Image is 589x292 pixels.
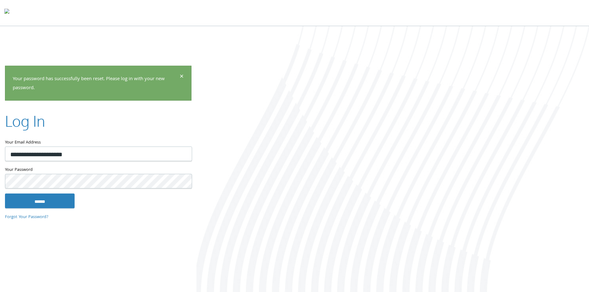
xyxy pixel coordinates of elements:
[13,75,179,93] p: Your password has successfully been reset. Please log in with your new password.
[5,110,45,131] h2: Log In
[5,166,191,174] label: Your Password
[5,214,48,221] a: Forgot Your Password?
[180,71,184,83] span: ×
[4,7,9,19] img: todyl-logo-dark.svg
[180,74,184,81] button: Dismiss alert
